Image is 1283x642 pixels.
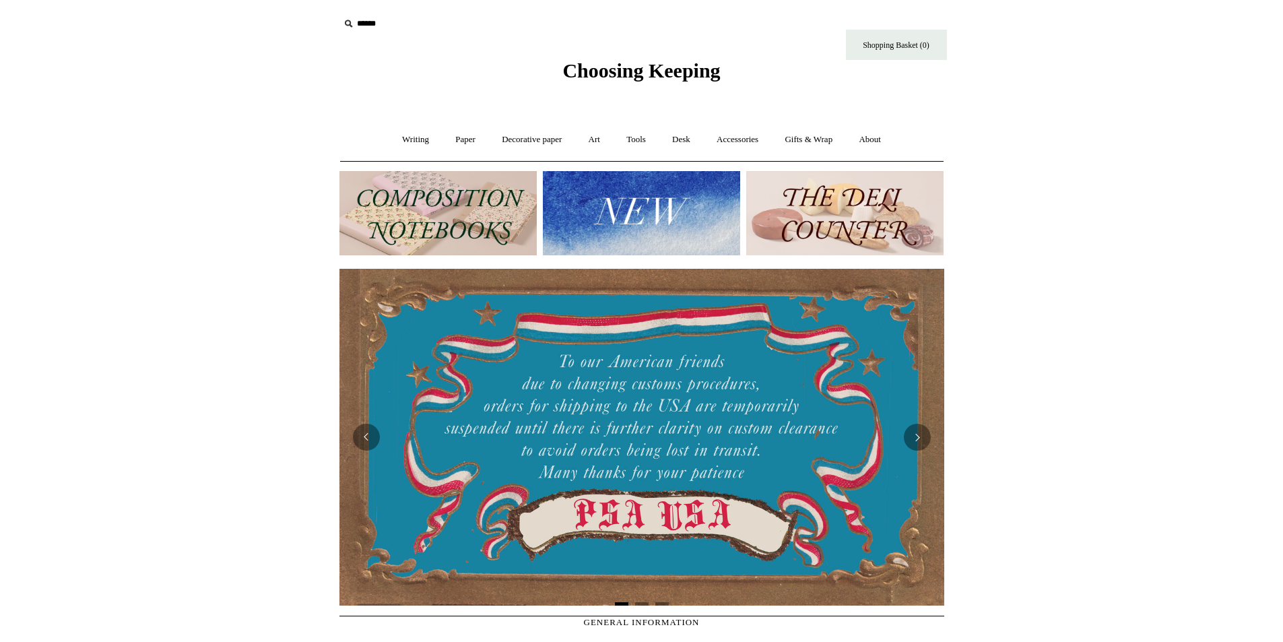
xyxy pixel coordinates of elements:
button: Page 2 [635,602,649,606]
img: USA PSA .jpg__PID:33428022-6587-48b7-8b57-d7eefc91f15a [339,269,944,606]
button: Next [904,424,931,451]
a: Gifts & Wrap [772,122,845,158]
img: New.jpg__PID:f73bdf93-380a-4a35-bcfe-7823039498e1 [543,171,740,255]
button: Page 1 [615,602,628,606]
img: 202302 Composition ledgers.jpg__PID:69722ee6-fa44-49dd-a067-31375e5d54ec [339,171,537,255]
a: Art [577,122,612,158]
button: Previous [353,424,380,451]
span: Choosing Keeping [562,59,720,82]
img: The Deli Counter [746,171,944,255]
button: Page 3 [655,602,669,606]
a: Shopping Basket (0) [846,30,947,60]
a: Decorative paper [490,122,574,158]
span: GENERAL INFORMATION [584,617,700,627]
a: Tools [614,122,658,158]
a: About [847,122,893,158]
a: Choosing Keeping [562,70,720,79]
a: Writing [390,122,441,158]
a: Desk [660,122,702,158]
a: Accessories [704,122,770,158]
a: Paper [443,122,488,158]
